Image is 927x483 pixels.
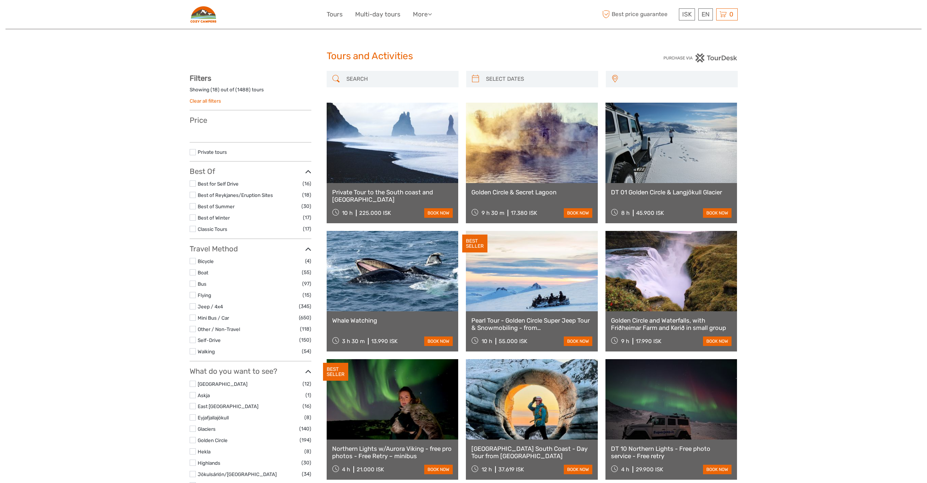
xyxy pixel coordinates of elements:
[190,74,211,83] strong: Filters
[198,281,206,287] a: Bus
[343,73,455,85] input: SEARCH
[304,413,311,422] span: (8)
[611,189,732,196] a: DT 01 Golden Circle & Langjökull Glacier
[198,403,258,409] a: East [GEOGRAPHIC_DATA]
[682,11,692,18] span: ISK
[499,338,527,345] div: 55.000 ISK
[304,447,311,456] span: (8)
[342,210,353,216] span: 10 h
[424,208,453,218] a: book now
[198,315,229,321] a: Mini Bus / Car
[198,270,208,275] a: Boat
[413,9,432,20] a: More
[482,466,492,473] span: 12 h
[198,437,228,443] a: Golden Circle
[190,367,311,376] h3: What do you want to see?
[198,326,240,332] a: Other / Non-Travel
[190,167,311,176] h3: Best Of
[621,338,629,345] span: 9 h
[371,338,398,345] div: 13.990 ISK
[601,8,677,20] span: Best price guarantee
[302,191,311,199] span: (18)
[327,9,343,20] a: Tours
[703,336,732,346] a: book now
[302,470,311,478] span: (34)
[303,213,311,222] span: (17)
[302,279,311,288] span: (97)
[424,336,453,346] a: book now
[198,192,273,198] a: Best of Reykjanes/Eruption Sites
[332,317,453,324] a: Whale Watching
[190,244,311,253] h3: Travel Method
[355,9,400,20] a: Multi-day tours
[198,381,247,387] a: [GEOGRAPHIC_DATA]
[303,179,311,188] span: (16)
[198,415,229,421] a: Eyjafjallajökull
[190,116,311,125] h3: Price
[482,338,492,345] span: 10 h
[359,210,391,216] div: 225.000 ISK
[636,210,664,216] div: 45.900 ISK
[300,325,311,333] span: (118)
[300,436,311,444] span: (194)
[357,466,384,473] div: 21.000 ISK
[303,291,311,299] span: (15)
[698,8,713,20] div: EN
[302,347,311,355] span: (54)
[511,210,537,216] div: 17.380 ISK
[299,425,311,433] span: (140)
[636,466,663,473] div: 29.900 ISK
[342,338,365,345] span: 3 h 30 m
[237,86,249,93] label: 1488
[299,313,311,322] span: (650)
[483,73,594,85] input: SELECT DATES
[564,336,592,346] a: book now
[663,53,737,62] img: PurchaseViaTourDesk.png
[471,189,592,196] a: Golden Circle & Secret Lagoon
[342,466,350,473] span: 4 h
[302,268,311,277] span: (55)
[498,466,524,473] div: 37.619 ISK
[190,5,217,23] img: 2916-fe44121e-5e7a-41d4-ae93-58bc7d852560_logo_small.png
[190,98,221,104] a: Clear all filters
[636,338,661,345] div: 17.990 ISK
[198,215,230,221] a: Best of Winter
[198,349,215,354] a: Walking
[212,86,218,93] label: 18
[198,292,211,298] a: Flying
[621,466,629,473] span: 4 h
[424,465,453,474] a: book now
[471,445,592,460] a: [GEOGRAPHIC_DATA] South Coast - Day Tour from [GEOGRAPHIC_DATA]
[332,445,453,460] a: Northern Lights w/Aurora Viking - free pro photos - Free Retry – minibus
[198,460,220,466] a: Highlands
[621,210,630,216] span: 8 h
[198,226,227,232] a: Classic Tours
[462,235,487,253] div: BEST SELLER
[301,202,311,210] span: (30)
[303,380,311,388] span: (12)
[299,336,311,344] span: (150)
[299,302,311,311] span: (345)
[332,189,453,204] a: Private Tour to the South coast and [GEOGRAPHIC_DATA]
[198,181,239,187] a: Best for Self Drive
[303,225,311,233] span: (17)
[198,149,227,155] a: Private tours
[305,391,311,399] span: (1)
[323,363,348,381] div: BEST SELLER
[198,426,216,432] a: Glaciers
[198,304,223,309] a: Jeep / 4x4
[471,317,592,332] a: Pearl Tour - Golden Circle Super Jeep Tour & Snowmobiling - from [GEOGRAPHIC_DATA]
[482,210,504,216] span: 9 h 30 m
[564,208,592,218] a: book now
[198,471,277,477] a: Jökulsárlón/[GEOGRAPHIC_DATA]
[190,86,311,98] div: Showing ( ) out of ( ) tours
[198,258,214,264] a: Bicycle
[703,208,732,218] a: book now
[198,337,221,343] a: Self-Drive
[327,50,601,62] h1: Tours and Activities
[703,465,732,474] a: book now
[611,317,732,332] a: Golden Circle and Waterfalls, with Friðheimar Farm and Kerið in small group
[303,402,311,410] span: (16)
[305,257,311,265] span: (4)
[564,465,592,474] a: book now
